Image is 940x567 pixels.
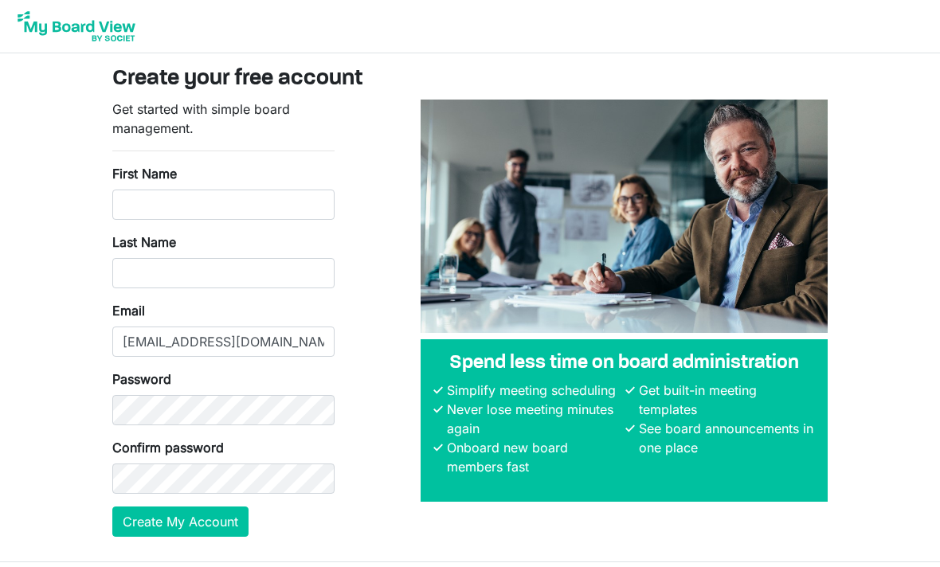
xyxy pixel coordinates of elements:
li: Simplify meeting scheduling [443,381,623,400]
li: Onboard new board members fast [443,438,623,476]
img: A photograph of board members sitting at a table [421,100,828,333]
h4: Spend less time on board administration [433,352,815,375]
label: Last Name [112,233,176,252]
li: Never lose meeting minutes again [443,400,623,438]
li: See board announcements in one place [635,419,815,457]
img: My Board View Logo [13,6,140,46]
label: Password [112,370,171,389]
label: Confirm password [112,438,224,457]
button: Create My Account [112,506,249,537]
label: Email [112,301,145,320]
h3: Create your free account [112,66,828,93]
li: Get built-in meeting templates [635,381,815,419]
label: First Name [112,164,177,183]
span: Get started with simple board management. [112,101,290,136]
